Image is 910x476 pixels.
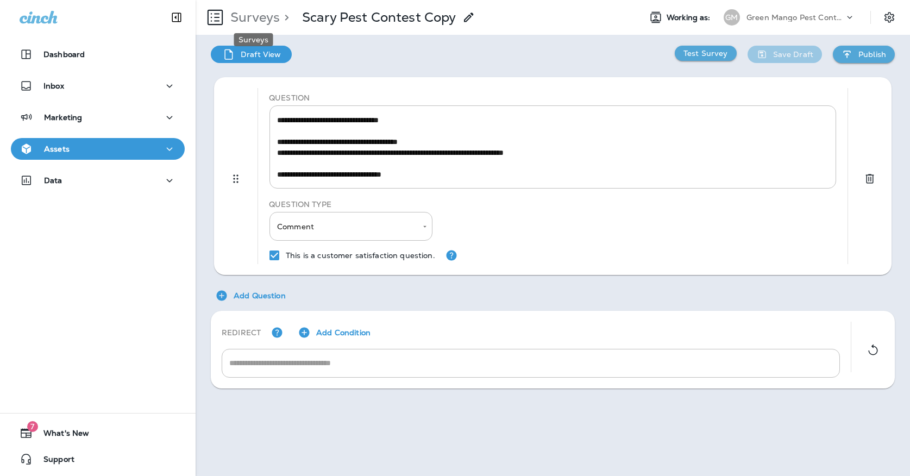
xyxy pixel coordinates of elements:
[746,13,844,22] p: Green Mango Pest Control
[293,322,375,343] button: Add Condition
[302,9,456,26] p: Scary Pest Contest Copy
[225,168,247,190] button: Drag to reorder questions
[280,9,289,26] p: >
[11,448,185,470] button: Support
[234,33,273,46] div: Surveys
[43,82,64,90] p: Inbox
[286,251,435,260] p: This is a customer satisfaction question.
[222,328,261,337] p: REDIRECT
[11,75,185,97] button: Inbox
[11,107,185,128] button: Marketing
[44,176,62,185] p: Data
[269,93,837,102] p: QUESTION
[33,429,89,442] span: What's New
[833,46,895,63] button: Publish
[161,7,192,28] button: Collapse Sidebar
[862,339,884,361] button: Clear Redirect
[226,9,280,26] p: Surveys
[316,328,371,337] p: Add Condition
[211,286,290,305] button: Add Question
[43,50,85,59] p: Dashboard
[683,49,728,58] p: Test Survey
[27,421,38,432] span: 7
[269,200,432,209] p: QUESTION TYPE
[667,13,713,22] span: Working as:
[675,46,737,61] button: Test Survey
[33,455,74,468] span: Support
[44,145,70,153] p: Assets
[235,50,281,59] p: Draft View
[441,245,462,266] button: This is a customer satisfaction question.
[858,50,886,59] p: Publish
[724,9,740,26] div: GM
[269,212,432,241] div: Comment
[11,138,185,160] button: Assets
[11,43,185,65] button: Dashboard
[11,422,185,444] button: 7What's New
[859,168,881,190] button: Delete question
[11,170,185,191] button: Data
[44,113,82,122] p: Marketing
[880,8,899,27] button: Settings
[234,291,286,300] p: Add Question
